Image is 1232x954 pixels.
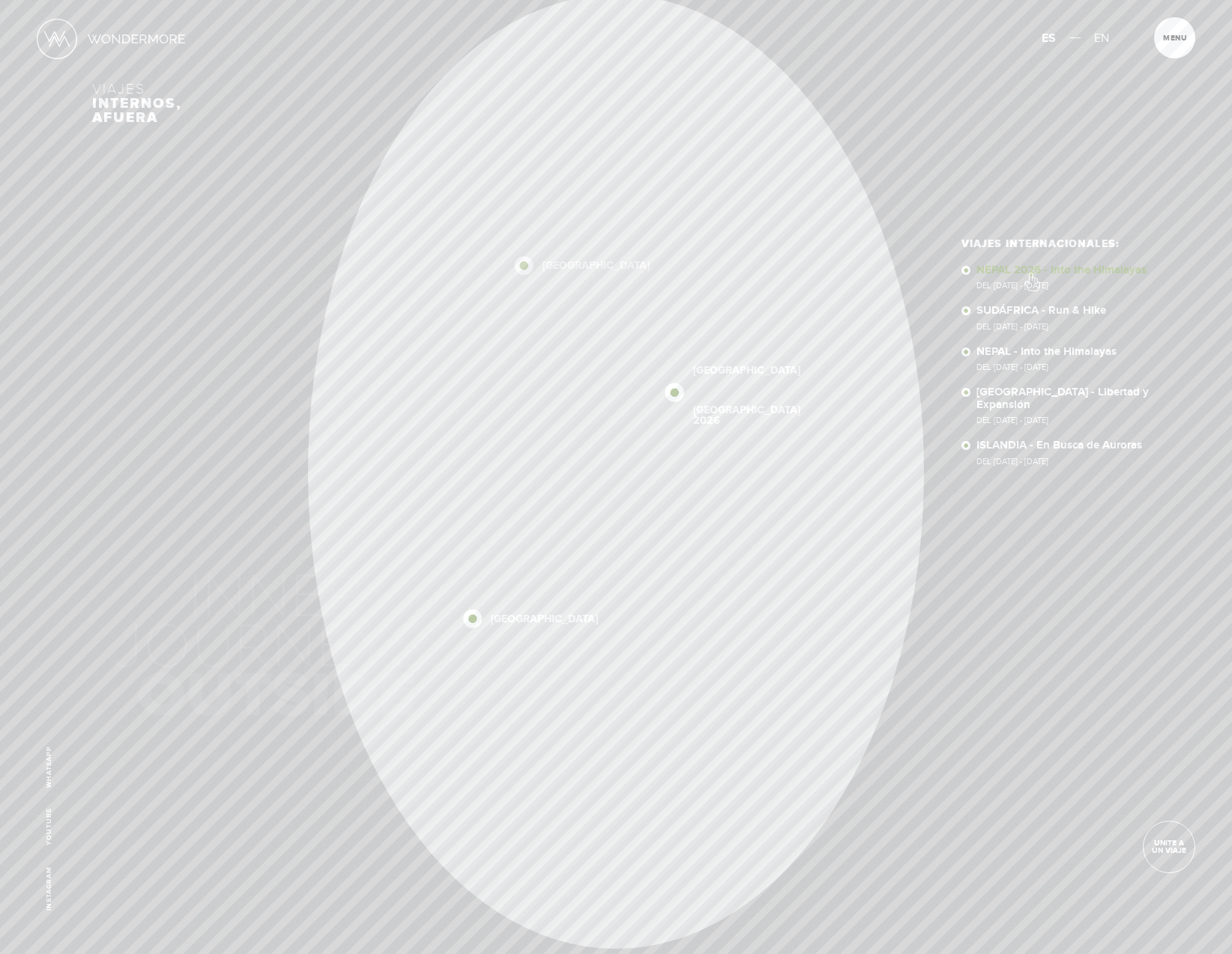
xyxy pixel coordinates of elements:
[976,458,1171,466] span: Del [DATE] - [DATE]
[45,866,53,911] a: Instagram
[976,305,1171,331] a: SUDÁFRICA - Run & HikeDel [DATE] - [DATE]
[1094,31,1109,46] span: EN
[976,363,1171,371] span: Del [DATE] - [DATE]
[976,346,1171,372] a: NEPAL - Into the HimalayasDel [DATE] - [DATE]
[976,416,1171,425] span: Del [DATE] - [DATE]
[976,323,1171,331] span: Del [DATE] - [DATE]
[961,239,1171,249] h3: Viajes Internacionales:
[515,257,534,276] img: icon
[665,383,684,402] img: icon
[45,746,53,788] a: WhatsApp
[693,405,800,426] a: [GEOGRAPHIC_DATA] 2026
[1042,28,1056,49] a: ES
[37,19,77,59] img: Logo
[491,614,598,625] a: [GEOGRAPHIC_DATA]
[88,34,185,43] img: Nombre Logo
[1094,28,1109,49] a: EN
[976,440,1171,466] a: ISLANDIA - En Busca de AurorasDel [DATE] - [DATE]
[1144,839,1195,854] span: Unite a un viaje
[976,386,1171,425] a: [GEOGRAPHIC_DATA] - Libertad y ExpansiónDel [DATE] - [DATE]
[92,82,1139,125] h3: Viajes internos, afuera
[543,261,650,271] a: [GEOGRAPHIC_DATA]
[1143,821,1195,873] a: Unite a un viaje
[976,282,1171,290] span: Del [DATE] - [DATE]
[463,610,482,628] img: icon
[1042,31,1056,46] span: ES
[1163,34,1187,42] span: Menu
[976,264,1171,291] a: NEPAL 2026 - Into the HimalayasDel [DATE] - [DATE]
[693,365,800,376] a: [GEOGRAPHIC_DATA]
[45,809,53,846] a: Youtube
